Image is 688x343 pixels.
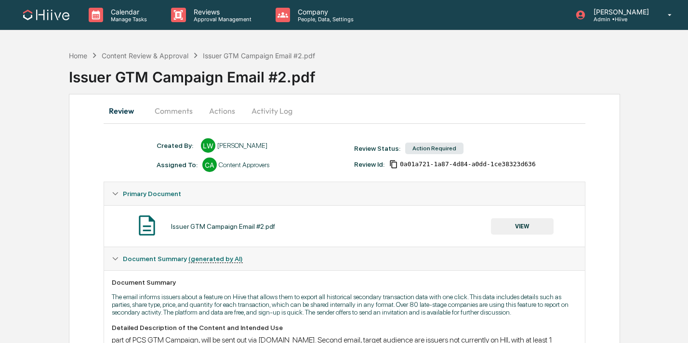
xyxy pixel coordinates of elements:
[123,190,181,198] span: Primary Document
[389,160,398,169] span: Copy Id
[244,99,300,122] button: Activity Log
[186,16,256,23] p: Approval Management
[354,160,384,168] div: Review Id:
[102,52,188,60] div: Content Review & Approval
[157,161,198,169] div: Assigned To:
[135,213,159,237] img: Document Icon
[157,142,196,149] div: Created By: ‎ ‎
[112,278,577,286] div: Document Summary
[200,99,244,122] button: Actions
[201,138,215,153] div: LW
[104,205,585,247] div: Primary Document
[171,223,275,230] div: Issuer GTM Campaign Email #2.pdf
[586,16,654,23] p: Admin • Hiive
[104,99,147,122] button: Review
[147,99,200,122] button: Comments
[354,145,400,152] div: Review Status:
[69,61,688,86] div: Issuer GTM Campaign Email #2.pdf
[203,52,315,60] div: Issuer GTM Campaign Email #2.pdf
[104,182,585,205] div: Primary Document
[217,142,267,149] div: [PERSON_NAME]
[219,161,269,169] div: Content Approvers
[104,99,585,122] div: secondary tabs example
[103,16,152,23] p: Manage Tasks
[112,324,577,331] div: Detailed Description of the Content and Intended Use
[188,255,243,263] u: (generated by AI)
[103,8,152,16] p: Calendar
[186,8,256,16] p: Reviews
[290,16,358,23] p: People, Data, Settings
[491,218,554,235] button: VIEW
[23,10,69,20] img: logo
[123,255,243,263] span: Document Summary
[586,8,654,16] p: [PERSON_NAME]
[405,143,463,154] div: Action Required
[202,158,217,172] div: CA
[69,52,87,60] div: Home
[104,247,585,270] div: Document Summary (generated by AI)
[400,160,536,168] span: 0a01a721-1a87-4d84-a0dd-1ce38323d636
[657,311,683,337] iframe: Open customer support
[112,293,577,316] p: The email informs issuers about a feature on Hiive that allows them to export all historical seco...
[290,8,358,16] p: Company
